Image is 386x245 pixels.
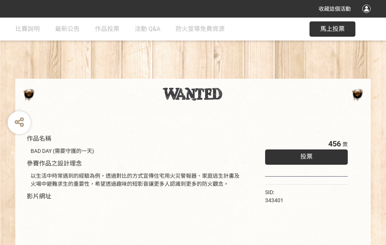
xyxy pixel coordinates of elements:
span: 活動 Q&A [135,25,160,32]
span: 收藏這個活動 [319,6,351,12]
span: 比賽說明 [15,25,40,32]
span: 參賽作品之設計理念 [27,160,82,167]
span: 防火宣導免費資源 [176,25,225,32]
div: 以生活中時常遇到的經驗為例，透過對比的方式宣傳住宅用火災警報器、家庭逃生計畫及火場中避難求生的重要性，希望透過趣味的短影音讓更多人認識到更多的防火觀念。 [31,172,242,188]
span: 最新公告 [55,25,80,32]
a: 防火宣導免費資源 [176,18,225,41]
div: BAD DAY (需要守護的一天) [31,147,242,155]
span: SID: 343401 [265,189,283,203]
span: 影片網址 [27,193,51,200]
span: 456 [328,139,341,148]
a: 作品投票 [95,18,119,41]
a: 比賽說明 [15,18,40,41]
a: 活動 Q&A [135,18,160,41]
iframe: Facebook Share [285,188,324,196]
span: 投票 [300,153,313,160]
span: 票 [342,141,348,148]
span: 作品名稱 [27,135,51,142]
a: 最新公告 [55,18,80,41]
span: 馬上投票 [320,25,345,32]
button: 馬上投票 [309,21,355,37]
span: 作品投票 [95,25,119,32]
